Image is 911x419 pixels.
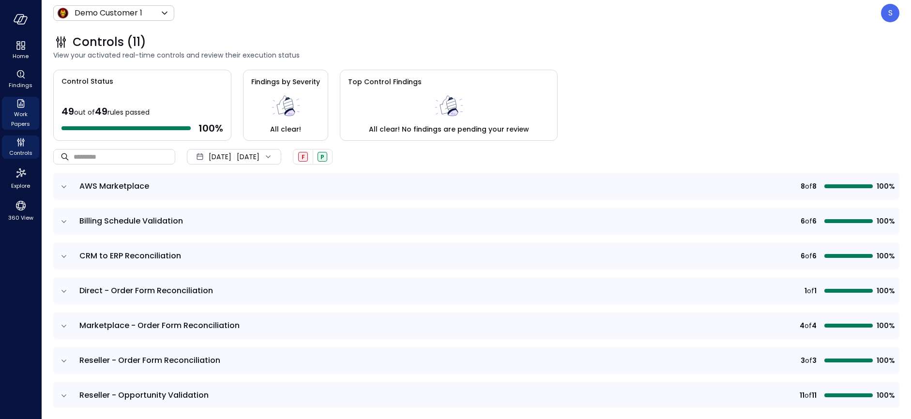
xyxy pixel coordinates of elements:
span: out of [74,107,95,117]
button: expand row [59,391,69,401]
span: of [805,251,812,261]
span: of [807,285,814,296]
button: expand row [59,252,69,261]
span: Reseller - Order Form Reconciliation [79,355,220,366]
span: All clear! [270,124,301,135]
img: Icon [57,7,69,19]
p: S [888,7,893,19]
span: Controls (11) [73,34,146,50]
div: Steve Sovik [881,4,899,22]
span: 100% [877,320,894,331]
span: P [320,153,324,161]
span: rules passed [107,107,150,117]
span: Findings [9,80,32,90]
span: 4 [812,320,817,331]
span: 1 [814,285,817,296]
span: Direct - Order Form Reconciliation [79,285,213,296]
span: [DATE] [209,151,231,162]
span: 6 [812,216,817,226]
span: 11 [800,390,805,401]
span: Reseller - Opportunity Validation [79,389,209,401]
div: Failed [298,152,308,162]
span: Work Papers [6,109,35,129]
span: 100% [877,181,894,192]
span: 6 [801,216,805,226]
span: Top Control Findings [348,77,422,87]
span: of [805,320,812,331]
span: Marketplace - Order Form Reconciliation [79,320,240,331]
span: of [805,390,812,401]
div: Controls [2,135,39,159]
span: Home [13,51,29,61]
p: Demo Customer 1 [75,7,142,19]
span: 3 [812,355,817,366]
div: Work Papers [2,97,39,130]
span: F [302,153,305,161]
button: expand row [59,356,69,366]
span: View your activated real-time controls and review their execution status [53,50,899,60]
button: expand row [59,286,69,296]
span: Control Status [54,70,113,87]
span: of [805,355,812,366]
span: 100% [877,355,894,366]
span: Controls [9,148,32,158]
span: 8 [801,181,805,192]
span: AWS Marketplace [79,180,149,192]
div: Explore [2,165,39,192]
span: 4 [800,320,805,331]
div: Findings [2,68,39,91]
span: 11 [812,390,817,401]
span: 6 [812,251,817,261]
div: Passed [318,152,327,162]
div: Home [2,39,39,62]
span: 100 % [198,122,223,135]
span: 49 [61,105,74,118]
span: 100% [877,216,894,226]
span: 49 [95,105,107,118]
span: All clear! No findings are pending your review [369,124,529,135]
span: 6 [801,251,805,261]
span: of [805,216,812,226]
span: 100% [877,285,894,296]
span: CRM to ERP Reconciliation [79,250,181,261]
button: expand row [59,217,69,226]
span: Explore [11,181,30,191]
span: 8 [812,181,817,192]
span: 3 [801,355,805,366]
button: expand row [59,182,69,192]
span: Findings by Severity [251,77,320,87]
span: of [805,181,812,192]
div: 360 View [2,197,39,224]
span: 100% [877,390,894,401]
span: 360 View [8,213,33,223]
button: expand row [59,321,69,331]
span: 1 [805,285,807,296]
span: 100% [877,251,894,261]
span: Billing Schedule Validation [79,215,183,226]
